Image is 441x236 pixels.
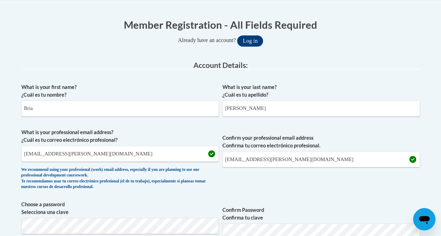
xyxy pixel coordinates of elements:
input: Required [222,151,420,167]
span: Account Details: [193,61,248,69]
label: What is your professional email address? ¿Cuál es tu correo electrónico profesional? [21,129,219,144]
input: Metadata input [222,100,420,117]
iframe: Button to launch messaging window, conversation in progress [413,208,435,230]
label: Confirm Password Confirma tu clave [222,206,420,222]
button: Log in [237,35,263,47]
input: Metadata input [21,100,219,117]
div: We recommend using your professional (work) email address, especially if you are planning to use ... [21,167,219,190]
label: Choose a password Selecciona una clave [21,201,219,216]
label: Confirm your professional email address Confirma tu correo electrónico profesional. [222,134,420,150]
label: What is your first name? ¿Cuál es tu nombre? [21,83,219,99]
h1: Member Registration - All Fields Required [21,18,420,32]
span: Already have an account? [178,37,236,43]
input: Metadata input [21,146,219,162]
label: What is your last name? ¿Cuál es tu apellido? [222,83,420,99]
